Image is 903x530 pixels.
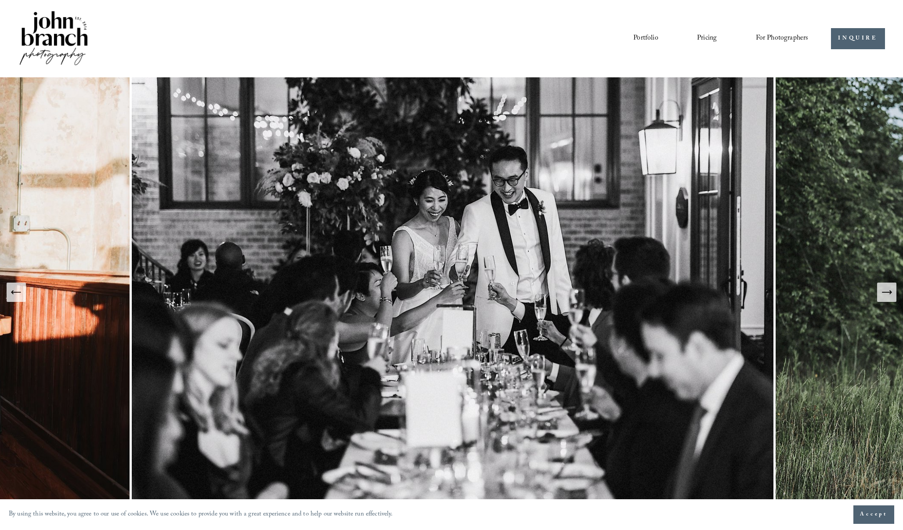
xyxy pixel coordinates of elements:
[18,9,89,69] img: John Branch IV Photography
[633,31,658,46] a: Portfolio
[756,31,809,46] a: folder dropdown
[756,32,809,45] span: For Photographers
[877,283,896,302] button: Next Slide
[7,283,26,302] button: Previous Slide
[853,505,894,524] button: Accept
[860,510,888,519] span: Accept
[9,508,393,521] p: By using this website, you agree to our use of cookies. We use cookies to provide you with a grea...
[132,77,776,507] img: The Bradford Wedding Photography
[831,28,885,50] a: INQUIRE
[697,31,717,46] a: Pricing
